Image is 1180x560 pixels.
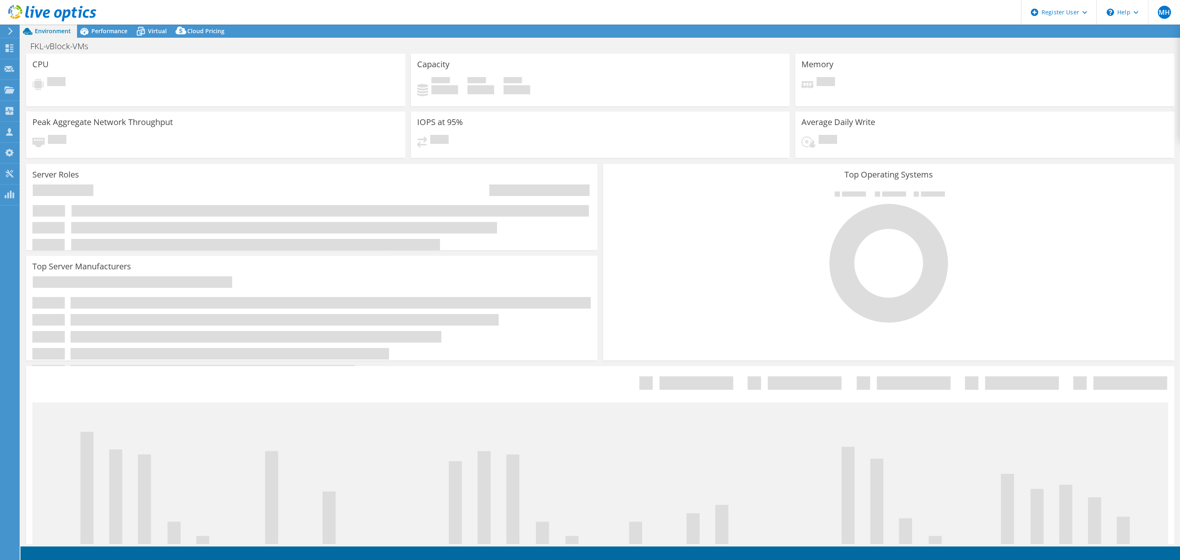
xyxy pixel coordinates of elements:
[187,27,225,35] span: Cloud Pricing
[32,118,173,127] h3: Peak Aggregate Network Throughput
[35,27,71,35] span: Environment
[467,77,486,85] span: Free
[417,118,463,127] h3: IOPS at 95%
[48,135,66,146] span: Pending
[467,85,494,94] h4: 0 GiB
[32,60,49,69] h3: CPU
[91,27,127,35] span: Performance
[819,135,837,146] span: Pending
[431,77,450,85] span: Used
[47,77,66,88] span: Pending
[148,27,167,35] span: Virtual
[801,60,833,69] h3: Memory
[609,170,1168,179] h3: Top Operating Systems
[32,170,79,179] h3: Server Roles
[504,85,530,94] h4: 0 GiB
[1107,9,1114,16] svg: \n
[27,42,101,51] h1: FKL-vBlock-VMs
[801,118,875,127] h3: Average Daily Write
[417,60,449,69] h3: Capacity
[1158,6,1171,19] span: MH
[431,85,458,94] h4: 0 GiB
[32,262,131,271] h3: Top Server Manufacturers
[430,135,449,146] span: Pending
[817,77,835,88] span: Pending
[504,77,522,85] span: Total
